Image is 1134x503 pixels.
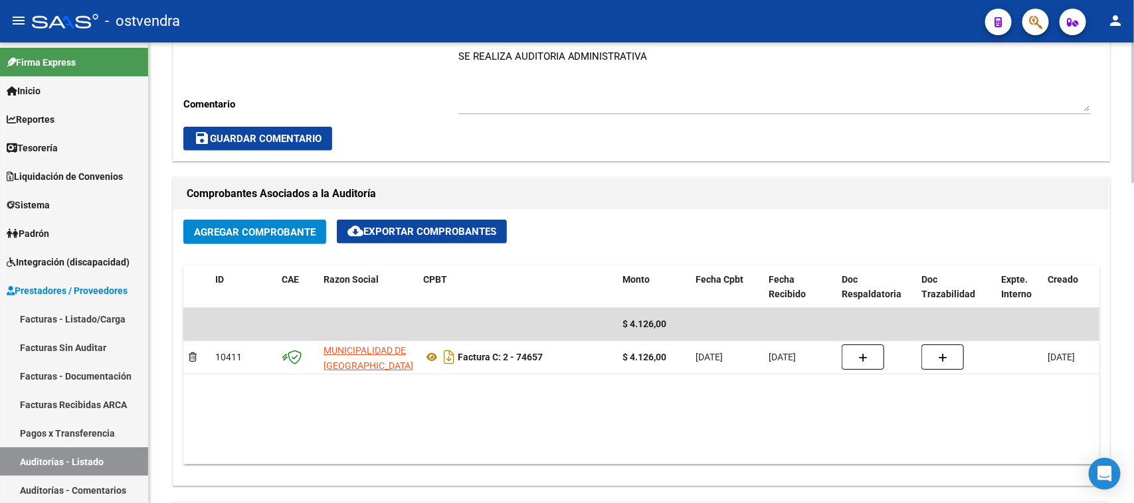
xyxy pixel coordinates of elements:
[194,130,210,146] mat-icon: save
[622,352,666,362] strong: $ 4.126,00
[324,274,379,285] span: Razon Social
[418,265,617,309] datatable-header-cell: CPBT
[194,226,316,238] span: Agregar Comprobante
[318,265,418,309] datatable-header-cell: Razon Social
[282,274,299,285] span: CAE
[916,265,996,309] datatable-header-cell: Doc Trazabilidad
[763,265,836,309] datatable-header-cell: Fecha Recibido
[1048,274,1078,285] span: Creado
[7,255,130,269] span: Integración (discapacidad)
[187,183,1096,204] h1: Comprobantes Asociados a la Auditoría
[690,265,763,309] datatable-header-cell: Fecha Cpbt
[337,220,507,244] button: Exportar Comprobantes
[769,352,796,362] span: [DATE]
[622,274,650,285] span: Monto
[7,84,41,98] span: Inicio
[7,198,50,212] span: Sistema
[324,345,413,386] span: MUNICIPALIDAD DE [GEOGRAPHIC_DATA][PERSON_NAME]
[696,352,723,362] span: [DATE]
[440,346,458,368] i: Descargar documento
[276,265,318,309] datatable-header-cell: CAE
[622,319,666,329] span: $ 4.126,00
[842,274,901,300] span: Doc Respaldatoria
[194,133,322,145] span: Guardar Comentario
[105,7,180,36] span: - ostvendra
[7,169,123,184] span: Liquidación de Convenios
[347,223,363,239] mat-icon: cloud_download
[215,274,224,285] span: ID
[7,226,49,241] span: Padrón
[769,274,806,300] span: Fecha Recibido
[7,55,76,70] span: Firma Express
[215,352,242,362] span: 10411
[11,13,27,29] mat-icon: menu
[458,352,543,362] strong: Factura C: 2 - 74657
[1001,274,1032,300] span: Expte. Interno
[210,265,276,309] datatable-header-cell: ID
[7,112,54,127] span: Reportes
[423,274,447,285] span: CPBT
[183,220,326,244] button: Agregar Comprobante
[617,265,690,309] datatable-header-cell: Monto
[183,97,458,111] p: Comentario
[836,265,916,309] datatable-header-cell: Doc Respaldatoria
[996,265,1042,309] datatable-header-cell: Expte. Interno
[921,274,975,300] span: Doc Trazabilidad
[183,127,332,151] button: Guardar Comentario
[7,283,128,298] span: Prestadores / Proveedores
[347,226,496,238] span: Exportar Comprobantes
[7,141,58,155] span: Tesorería
[1089,458,1121,490] div: Open Intercom Messenger
[1107,13,1123,29] mat-icon: person
[696,274,743,285] span: Fecha Cpbt
[1048,352,1075,362] span: [DATE]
